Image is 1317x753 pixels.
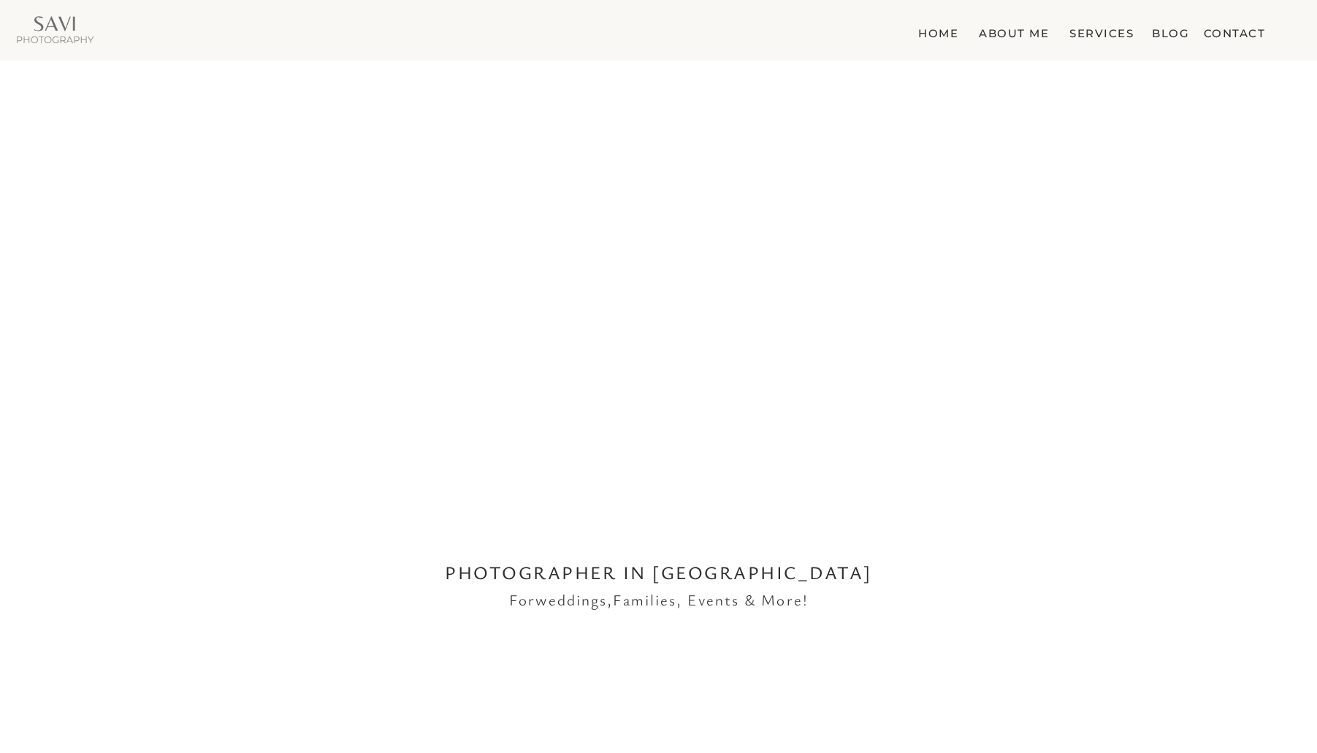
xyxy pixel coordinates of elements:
a: Families [613,589,676,610]
a: home [914,23,958,38]
a: Services [1066,23,1137,38]
a: weddings [535,589,607,610]
a: about me [971,23,1049,38]
a: contact [1202,23,1265,38]
a: blog [1149,23,1189,38]
h1: Photographer in [GEOGRAPHIC_DATA] [408,559,910,584]
h2: for , , Events & more! [426,591,893,625]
